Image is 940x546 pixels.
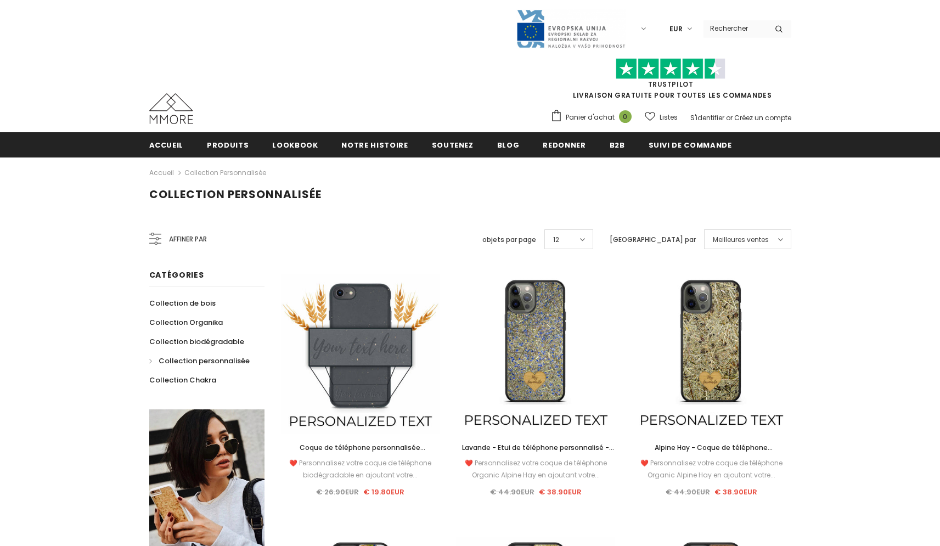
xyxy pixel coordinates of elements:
span: € 44.90EUR [666,487,710,497]
span: Blog [497,140,520,150]
span: soutenez [432,140,474,150]
a: Collection biodégradable [149,332,244,351]
span: Collection personnalisée [159,356,250,366]
span: Produits [207,140,249,150]
span: Coque de téléphone personnalisée biodégradable - Noire [300,443,425,464]
img: Cas MMORE [149,93,193,124]
a: Créez un compte [734,113,791,122]
a: Suivi de commande [649,132,732,157]
span: Accueil [149,140,184,150]
div: ❤️ Personnalisez votre coque de téléphone biodégradable en ajoutant votre... [281,457,440,481]
span: Alpine Hay - Coque de téléphone personnalisée - Cadeau personnalisé [647,443,775,464]
span: Notre histoire [341,140,408,150]
span: € 26.90EUR [316,487,359,497]
a: B2B [610,132,625,157]
a: Lavande - Etui de téléphone personnalisé - Cadeau personnalisé [456,442,615,454]
span: € 44.90EUR [490,487,534,497]
a: Accueil [149,132,184,157]
a: Produits [207,132,249,157]
input: Search Site [703,20,767,36]
div: ❤️ Personnalisez votre coque de téléphone Organic Alpine Hay en ajoutant votre... [456,457,615,481]
a: Collection personnalisée [149,351,250,370]
span: € 38.90EUR [539,487,582,497]
span: Collection de bois [149,298,216,308]
a: Lookbook [272,132,318,157]
span: LIVRAISON GRATUITE POUR TOUTES LES COMMANDES [550,63,791,100]
span: Lookbook [272,140,318,150]
a: Collection Chakra [149,370,216,390]
img: Javni Razpis [516,9,626,49]
span: Panier d'achat [566,112,615,123]
a: Coque de téléphone personnalisée biodégradable - Noire [281,442,440,454]
a: Alpine Hay - Coque de téléphone personnalisée - Cadeau personnalisé [632,442,791,454]
span: Collection personnalisée [149,187,322,202]
span: Redonner [543,140,586,150]
a: Panier d'achat 0 [550,109,637,126]
a: Blog [497,132,520,157]
a: Accueil [149,166,174,179]
span: € 38.90EUR [714,487,757,497]
a: Javni Razpis [516,24,626,33]
span: Catégories [149,269,204,280]
span: 12 [553,234,559,245]
a: soutenez [432,132,474,157]
img: Faites confiance aux étoiles pilotes [616,58,725,80]
a: Collection Organika [149,313,223,332]
span: Lavande - Etui de téléphone personnalisé - Cadeau personnalisé [462,443,614,464]
a: Redonner [543,132,586,157]
span: Collection Organika [149,317,223,328]
label: [GEOGRAPHIC_DATA] par [610,234,696,245]
a: Notre histoire [341,132,408,157]
span: 0 [619,110,632,123]
span: Affiner par [169,233,207,245]
span: Suivi de commande [649,140,732,150]
span: Meilleures ventes [713,234,769,245]
a: TrustPilot [648,80,694,89]
span: Collection Chakra [149,375,216,385]
span: € 19.80EUR [363,487,404,497]
a: Collection personnalisée [184,168,266,177]
span: Collection biodégradable [149,336,244,347]
span: B2B [610,140,625,150]
a: Listes [645,108,678,127]
a: Collection de bois [149,294,216,313]
div: ❤️ Personnalisez votre coque de téléphone Organic Alpine Hay en ajoutant votre... [632,457,791,481]
span: Listes [660,112,678,123]
a: S'identifier [690,113,724,122]
label: objets par page [482,234,536,245]
span: EUR [669,24,683,35]
span: or [726,113,733,122]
